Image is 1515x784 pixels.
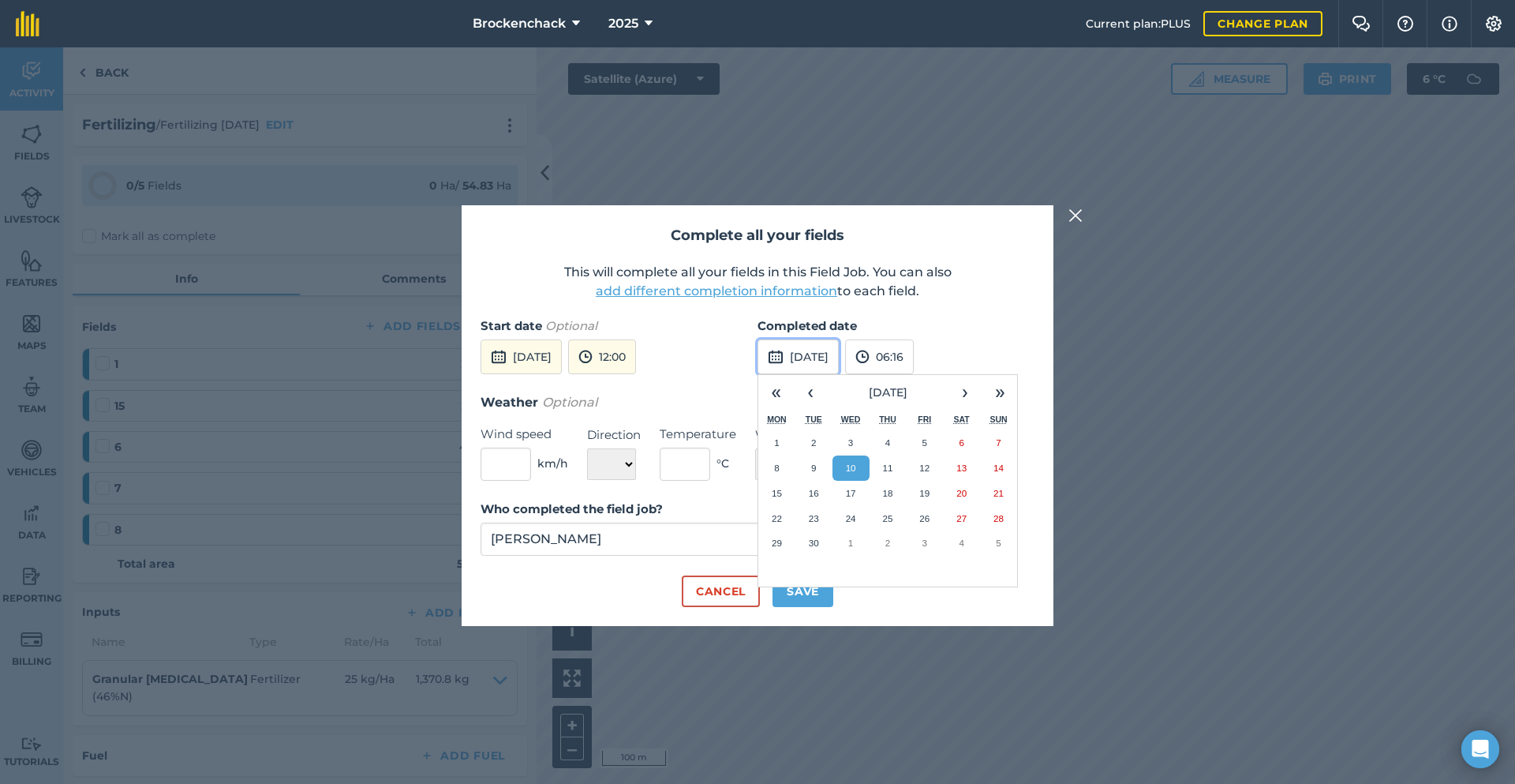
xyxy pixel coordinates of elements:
abbr: Tuesday [806,415,822,424]
abbr: September 24, 2025 [846,513,856,523]
abbr: Saturday [954,415,970,424]
abbr: September 14, 2025 [993,463,1004,473]
img: svg+xml;base64,PD94bWwgdmVyc2lvbj0iMS4wIiBlbmNvZGluZz0idXRmLTgiPz4KPCEtLSBHZW5lcmF0b3I6IEFkb2JlIE... [491,347,507,366]
span: Brockenchack [473,14,566,33]
button: ‹ [793,375,828,410]
span: ° C [716,455,729,472]
button: September 2, 2025 [795,430,832,456]
button: › [948,375,982,410]
button: September 7, 2025 [980,430,1017,456]
button: October 1, 2025 [832,531,870,556]
button: September 12, 2025 [906,456,943,481]
div: Open Intercom Messenger [1461,730,1499,768]
button: [DATE] [757,339,839,374]
abbr: September 25, 2025 [882,513,892,523]
button: September 8, 2025 [758,456,795,481]
img: svg+xml;base64,PD94bWwgdmVyc2lvbj0iMS4wIiBlbmNvZGluZz0idXRmLTgiPz4KPCEtLSBHZW5lcmF0b3I6IEFkb2JlIE... [578,347,593,366]
button: Save [772,576,833,607]
button: September 5, 2025 [906,430,943,456]
abbr: September 16, 2025 [809,488,819,498]
button: September 29, 2025 [758,531,795,556]
abbr: Sunday [989,415,1007,424]
abbr: October 3, 2025 [922,538,927,548]
abbr: Monday [767,415,787,424]
button: add different completion information [596,282,837,301]
abbr: September 2, 2025 [811,437,816,448]
button: September 19, 2025 [906,481,943,506]
abbr: September 27, 2025 [956,513,967,523]
abbr: October 2, 2025 [885,538,890,548]
button: September 24, 2025 [832,506,870,531]
abbr: September 15, 2025 [772,488,782,498]
img: svg+xml;base64,PD94bWwgdmVyc2lvbj0iMS4wIiBlbmNvZGluZz0idXRmLTgiPz4KPCEtLSBHZW5lcmF0b3I6IEFkb2JlIE... [855,347,870,366]
abbr: September 4, 2025 [885,437,890,448]
p: This will complete all your fields in this Field Job. You can also to each field. [481,263,1034,301]
img: svg+xml;base64,PHN2ZyB4bWxucz0iaHR0cDovL3d3dy53My5vcmcvMjAwMC9zdmciIHdpZHRoPSIxNyIgaGVpZ2h0PSIxNy... [1442,14,1457,33]
img: Two speech bubbles overlapping with the left bubble in the forefront [1352,16,1371,32]
button: October 5, 2025 [980,531,1017,556]
button: September 4, 2025 [870,430,907,456]
abbr: October 1, 2025 [848,538,853,548]
button: September 15, 2025 [758,481,795,506]
abbr: September 13, 2025 [956,463,967,473]
abbr: Thursday [879,415,896,424]
button: September 20, 2025 [943,481,980,506]
abbr: October 4, 2025 [959,538,963,548]
abbr: September 21, 2025 [993,488,1004,498]
button: September 9, 2025 [795,456,832,481]
button: 12:00 [568,339,636,374]
button: September 18, 2025 [870,481,907,506]
img: A question mark icon [1396,16,1415,32]
abbr: September 22, 2025 [772,513,782,523]
abbr: September 6, 2025 [959,437,963,448]
button: September 23, 2025 [795,506,832,531]
button: September 13, 2025 [943,456,980,481]
abbr: September 19, 2025 [919,488,930,498]
abbr: September 1, 2025 [774,437,779,448]
button: September 1, 2025 [758,430,795,456]
abbr: September 3, 2025 [848,437,853,448]
span: [DATE] [869,385,907,400]
abbr: September 26, 2025 [919,513,930,523]
abbr: September 17, 2025 [846,488,856,498]
button: October 2, 2025 [870,531,907,556]
button: [DATE] [481,339,562,374]
strong: Completed date [757,318,857,333]
abbr: Friday [918,415,931,424]
abbr: September 29, 2025 [772,538,782,548]
button: September 3, 2025 [832,430,870,456]
img: svg+xml;base64,PHN2ZyB4bWxucz0iaHR0cDovL3d3dy53My5vcmcvMjAwMC9zdmciIHdpZHRoPSIyMiIgaGVpZ2h0PSIzMC... [1068,206,1083,225]
button: September 16, 2025 [795,481,832,506]
strong: Start date [481,318,542,333]
em: Optional [545,318,597,333]
img: A cog icon [1484,16,1503,32]
button: September 14, 2025 [980,456,1017,481]
abbr: October 5, 2025 [996,538,1001,548]
a: Change plan [1203,11,1322,36]
button: September 26, 2025 [906,506,943,531]
button: September 11, 2025 [870,456,907,481]
span: Current plan : PLUS [1086,15,1191,32]
button: October 3, 2025 [906,531,943,556]
img: fieldmargin Logo [16,11,39,36]
button: Cancel [682,576,760,607]
abbr: September 8, 2025 [774,463,779,473]
abbr: September 18, 2025 [882,488,892,498]
abbr: September 28, 2025 [993,513,1004,523]
span: 2025 [608,14,638,33]
strong: Who completed the field job? [481,501,663,516]
em: Optional [542,395,597,410]
button: September 17, 2025 [832,481,870,506]
h2: Complete all your fields [481,224,1034,247]
button: [DATE] [828,375,948,410]
label: Direction [587,426,641,445]
button: September 21, 2025 [980,481,1017,506]
abbr: September 5, 2025 [922,437,927,448]
button: September 25, 2025 [870,506,907,531]
label: Weather [755,426,833,445]
abbr: September 20, 2025 [956,488,967,498]
label: Temperature [660,425,736,444]
label: Wind speed [481,425,568,444]
button: October 4, 2025 [943,531,980,556]
button: September 22, 2025 [758,506,795,531]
